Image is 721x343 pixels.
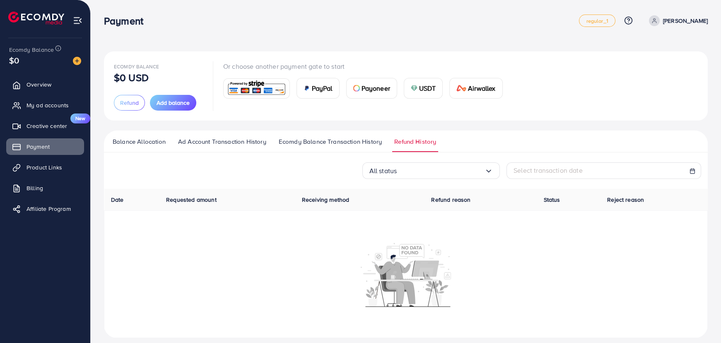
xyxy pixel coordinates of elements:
[456,85,466,92] img: card
[114,95,145,111] button: Refund
[6,97,84,114] a: My ad accounts
[8,12,64,24] img: logo
[9,46,54,54] span: Ecomdy Balance
[346,78,397,99] a: cardPayoneer
[223,61,509,71] p: Or choose another payment gate to start
[73,16,82,25] img: menu
[70,114,90,123] span: New
[304,85,310,92] img: card
[468,83,495,93] span: Airwallex
[302,196,350,204] span: Receiving method
[166,196,217,204] span: Requested amount
[361,242,451,307] img: No account
[663,16,708,26] p: [PERSON_NAME]
[369,164,397,177] span: All status
[404,78,443,99] a: cardUSDT
[113,137,166,146] span: Balance Allocation
[104,15,150,27] h3: Payment
[27,122,67,130] span: Creative center
[397,164,485,177] input: Search for option
[114,63,159,70] span: Ecomdy Balance
[586,18,608,24] span: regular_1
[114,72,149,82] p: $0 USD
[6,76,84,93] a: Overview
[27,163,62,171] span: Product Links
[6,118,84,134] a: Creative centerNew
[157,99,190,107] span: Add balance
[73,57,81,65] img: image
[579,14,615,27] a: regular_1
[150,95,196,111] button: Add balance
[6,138,84,155] a: Payment
[27,143,50,151] span: Payment
[411,85,417,92] img: card
[279,137,382,146] span: Ecomdy Balance Transaction History
[27,184,43,192] span: Billing
[297,78,340,99] a: cardPayPal
[27,101,69,109] span: My ad accounts
[362,162,500,179] div: Search for option
[419,83,436,93] span: USDT
[514,166,583,175] span: Select transaction date
[9,54,19,66] span: $0
[686,306,715,337] iframe: Chat
[646,15,708,26] a: [PERSON_NAME]
[449,78,502,99] a: cardAirwallex
[111,196,124,204] span: Date
[544,196,560,204] span: Status
[431,196,470,204] span: Refund reason
[6,200,84,217] a: Affiliate Program
[394,137,436,146] span: Refund History
[27,205,71,213] span: Affiliate Program
[6,159,84,176] a: Product Links
[362,83,390,93] span: Payoneer
[607,196,644,204] span: Reject reason
[226,80,287,97] img: card
[353,85,360,92] img: card
[120,99,139,107] span: Refund
[223,78,290,99] a: card
[178,137,266,146] span: Ad Account Transaction History
[27,80,51,89] span: Overview
[6,180,84,196] a: Billing
[312,83,333,93] span: PayPal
